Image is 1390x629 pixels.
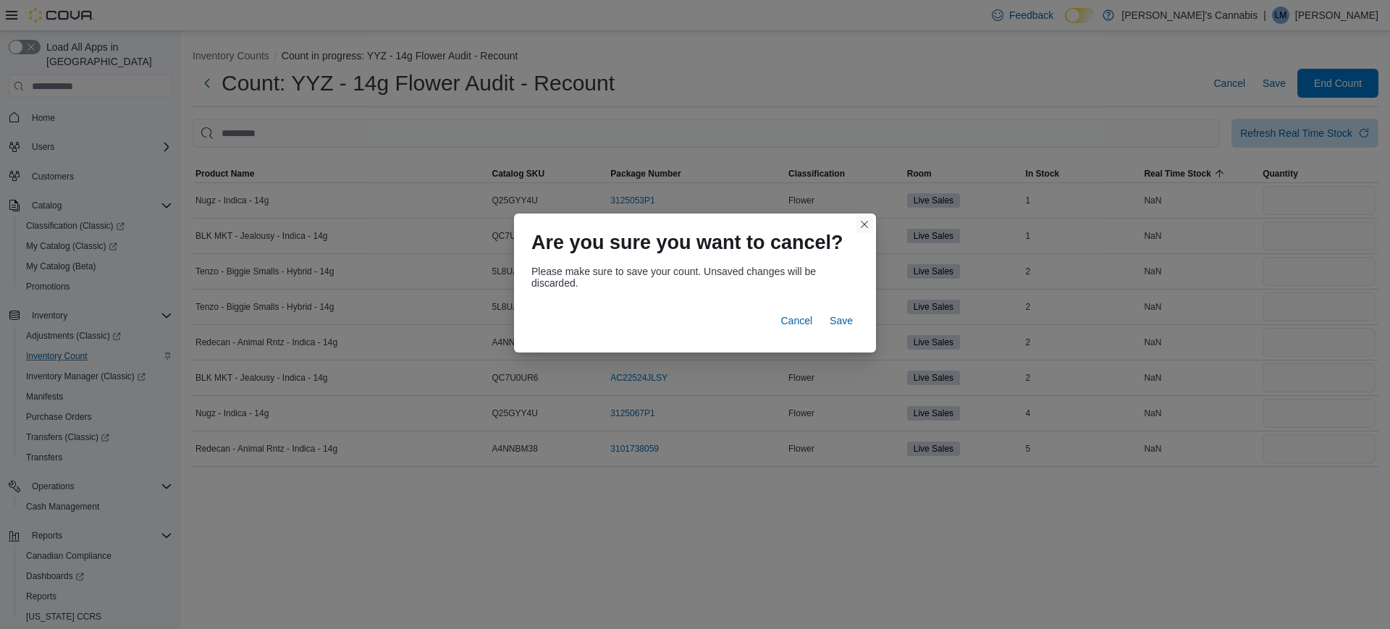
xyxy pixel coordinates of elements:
[824,306,859,335] button: Save
[856,216,873,233] button: Closes this modal window
[531,231,843,254] h1: Are you sure you want to cancel?
[531,266,859,289] div: Please make sure to save your count. Unsaved changes will be discarded.
[780,313,812,328] span: Cancel
[830,313,853,328] span: Save
[775,306,818,335] button: Cancel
